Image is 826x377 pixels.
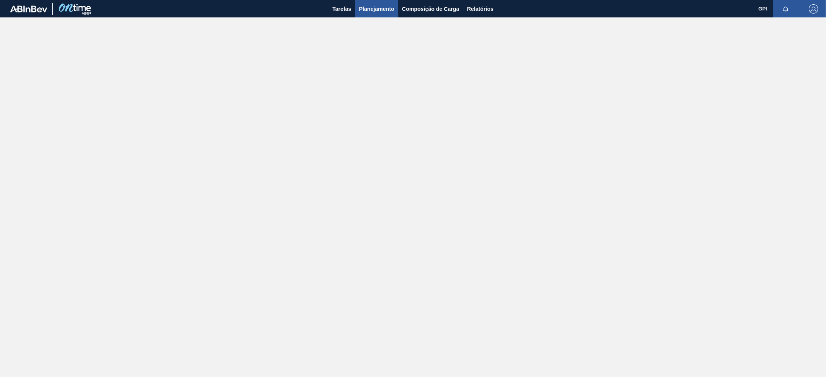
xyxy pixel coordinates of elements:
span: Planejamento [359,4,394,14]
img: TNhmsLtSVTkK8tSr43FrP2fwEKptu5GPRR3wAAAABJRU5ErkJggg== [10,5,47,12]
img: Logout [809,4,818,14]
span: Tarefas [332,4,351,14]
button: Notificações [773,3,798,14]
span: Composição de Carga [402,4,459,14]
span: Relatórios [467,4,493,14]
